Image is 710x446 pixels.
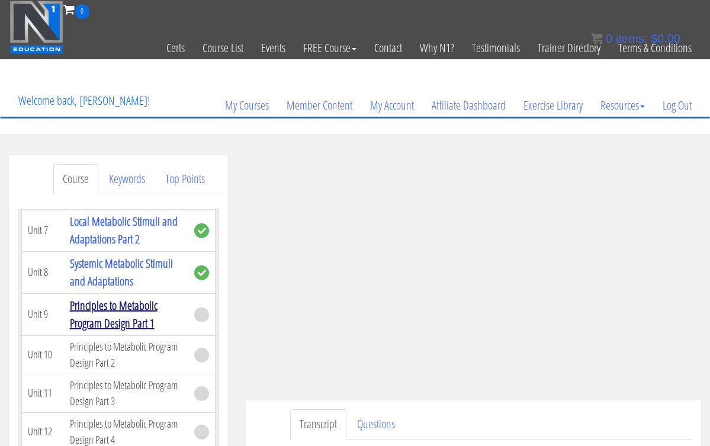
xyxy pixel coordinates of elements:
[194,19,252,77] a: Course List
[654,77,701,134] a: Log Out
[156,164,214,194] a: Top Points
[63,1,89,17] a: 0
[99,164,155,194] a: Keywords
[64,374,188,412] td: Principles to Metabolic Program Design Part 3
[591,33,603,44] img: icon11.png
[53,164,98,194] a: Course
[463,19,529,77] a: Testimonials
[194,265,209,280] span: complete
[606,32,612,45] span: 0
[70,213,178,247] a: Local Metabolic Stimuli and Adaptations Part 2
[290,409,346,439] a: Transcript
[75,4,89,19] span: 0
[9,1,63,54] img: n1-education
[411,19,463,77] a: Why N1?
[651,32,680,45] bdi: 0.00
[22,251,64,293] td: Unit 8
[216,77,278,134] a: My Courses
[70,297,158,331] a: Principles to Metabolic Program Design Part 1
[592,77,654,134] a: Resources
[22,335,64,374] td: Unit 10
[651,32,657,45] span: $
[361,77,423,134] a: My Account
[64,335,188,374] td: Principles to Metabolic Program Design Part 2
[22,209,64,251] td: Unit 7
[609,19,701,77] a: Terms & Conditions
[9,77,159,124] p: Welcome back, [PERSON_NAME]!
[365,19,411,77] a: Contact
[22,374,64,412] td: Unit 11
[278,77,361,134] a: Member Content
[194,223,209,238] span: complete
[616,32,647,45] span: items:
[423,77,515,134] a: Affiliate Dashboard
[348,409,404,439] a: Questions
[515,77,592,134] a: Exercise Library
[158,19,194,77] a: Certs
[591,32,680,45] a: 0 items: $0.00
[294,19,365,77] a: FREE Course
[70,255,173,289] a: Systemic Metabolic Stimuli and Adaptations
[22,293,64,335] td: Unit 9
[529,19,609,77] a: Trainer Directory
[252,19,294,77] a: Events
